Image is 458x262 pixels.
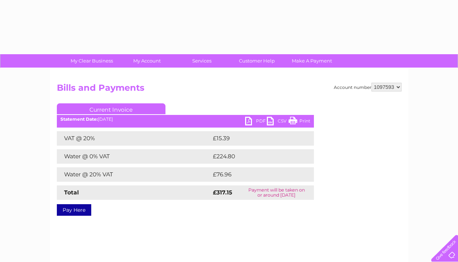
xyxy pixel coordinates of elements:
[57,149,211,164] td: Water @ 0% VAT
[227,54,287,68] a: Customer Help
[245,117,267,127] a: PDF
[334,83,402,91] div: Account number
[57,83,402,96] h2: Bills and Payments
[282,54,342,68] a: Make A Payment
[57,103,165,114] a: Current Invoice
[172,54,232,68] a: Services
[57,204,91,216] a: Pay Here
[57,117,314,122] div: [DATE]
[211,131,299,146] td: £15.39
[62,54,122,68] a: My Clear Business
[289,117,310,127] a: Print
[64,189,79,196] strong: Total
[267,117,289,127] a: CSV
[239,185,314,200] td: Payment will be taken on or around [DATE]
[211,149,301,164] td: £224.80
[213,189,232,196] strong: £317.15
[211,167,300,182] td: £76.96
[117,54,177,68] a: My Account
[60,116,98,122] b: Statement Date:
[57,131,211,146] td: VAT @ 20%
[57,167,211,182] td: Water @ 20% VAT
